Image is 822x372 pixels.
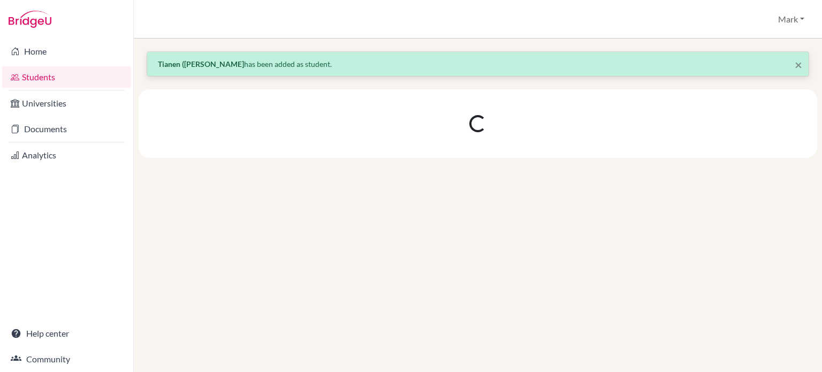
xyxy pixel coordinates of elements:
img: Bridge-U [9,11,51,28]
span: × [795,57,802,72]
a: Community [2,348,131,370]
strong: Tianen ([PERSON_NAME] [158,59,244,69]
button: Mark [773,9,809,29]
a: Analytics [2,145,131,166]
a: Universities [2,93,131,114]
a: Students [2,66,131,88]
button: Close [795,58,802,71]
a: Documents [2,118,131,140]
a: Help center [2,323,131,344]
a: Home [2,41,131,62]
p: has been added as student. [158,58,798,70]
